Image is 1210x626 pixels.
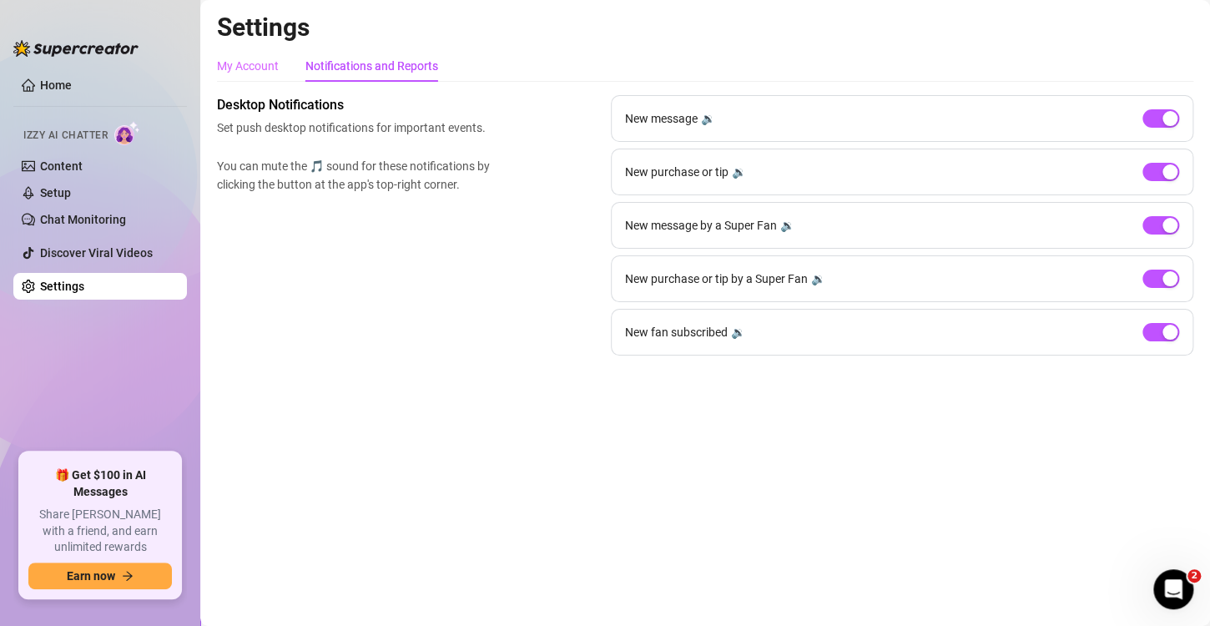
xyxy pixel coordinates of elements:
[40,186,71,199] a: Setup
[217,119,497,137] span: Set push desktop notifications for important events.
[625,216,777,235] span: New message by a Super Fan
[217,12,1193,43] h2: Settings
[23,128,108,144] span: Izzy AI Chatter
[1153,569,1193,609] iframe: Intercom live chat
[780,216,794,235] div: 🔉
[217,157,497,194] span: You can mute the 🎵 sound for these notifications by clicking the button at the app's top-right co...
[28,563,172,589] button: Earn nowarrow-right
[701,109,715,128] div: 🔉
[731,323,745,341] div: 🔉
[625,270,808,288] span: New purchase or tip by a Super Fan
[40,159,83,173] a: Content
[40,246,153,260] a: Discover Viral Videos
[1187,569,1201,583] span: 2
[40,280,84,293] a: Settings
[811,270,825,288] div: 🔉
[625,163,729,181] span: New purchase or tip
[40,78,72,92] a: Home
[40,213,126,226] a: Chat Monitoring
[114,121,140,145] img: AI Chatter
[28,507,172,556] span: Share [PERSON_NAME] with a friend, and earn unlimited rewards
[217,57,279,75] div: My Account
[732,163,746,181] div: 🔉
[122,570,134,582] span: arrow-right
[67,569,115,583] span: Earn now
[217,95,497,115] span: Desktop Notifications
[13,40,139,57] img: logo-BBDzfeDw.svg
[625,109,698,128] span: New message
[28,467,172,500] span: 🎁 Get $100 in AI Messages
[305,57,438,75] div: Notifications and Reports
[625,323,728,341] span: New fan subscribed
